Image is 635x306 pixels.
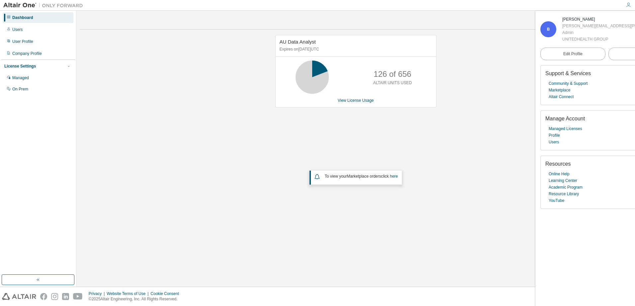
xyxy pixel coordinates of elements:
[549,184,583,191] a: Academic Program
[40,293,47,300] img: facebook.svg
[545,116,585,121] span: Manage Account
[12,39,33,44] div: User Profile
[549,93,574,100] a: Altair Connect
[549,177,577,184] a: Learning Center
[373,80,412,86] p: ALTAIR UNITS USED
[107,291,150,296] div: Website Terms of Use
[62,293,69,300] img: linkedin.svg
[280,39,316,45] span: AU Data Analyst
[73,293,83,300] img: youtube.svg
[150,291,183,296] div: Cookie Consent
[547,27,550,32] span: B
[563,51,583,57] span: Edit Profile
[545,71,591,76] span: Support & Services
[347,174,381,179] em: Marketplace orders
[2,293,36,300] img: altair_logo.svg
[540,48,605,60] a: Edit Profile
[545,161,571,167] span: Resources
[549,191,579,197] a: Resource Library
[3,2,86,9] img: Altair One
[338,98,374,103] a: View License Usage
[89,291,107,296] div: Privacy
[549,87,570,93] a: Marketplace
[12,15,33,20] div: Dashboard
[12,51,42,56] div: Company Profile
[374,69,411,80] p: 126 of 656
[390,174,398,179] a: here
[325,174,398,179] span: To view your click
[12,75,29,80] div: Managed
[549,132,560,139] a: Profile
[280,47,430,52] p: Expires on [DATE] UTC
[4,64,36,69] div: License Settings
[89,296,183,302] p: © 2025 Altair Engineering, Inc. All Rights Reserved.
[549,197,564,204] a: YouTube
[12,27,23,32] div: Users
[549,125,582,132] a: Managed Licenses
[549,171,570,177] a: Online Help
[549,139,559,145] a: Users
[12,86,28,92] div: On Prem
[51,293,58,300] img: instagram.svg
[549,80,588,87] a: Community & Support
